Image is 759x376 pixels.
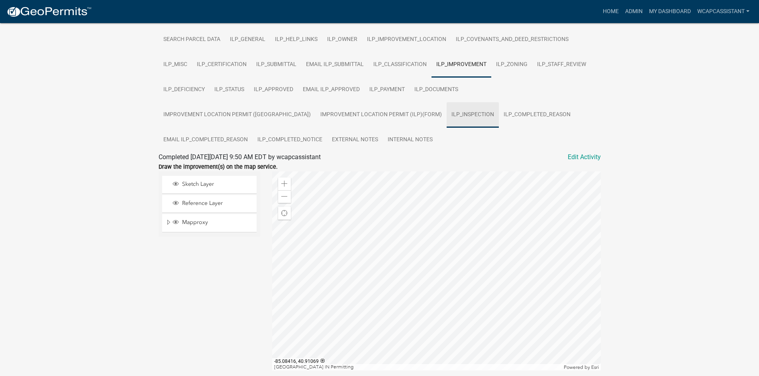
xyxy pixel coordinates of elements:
div: Zoom in [278,177,291,190]
a: ILP_APPROVED [249,77,298,103]
a: ILP_DOCUMENTS [410,77,463,103]
span: Expand [165,219,171,227]
a: Email ILP_APPROVED [298,77,365,103]
div: Mapproxy [171,219,254,227]
label: Draw the improvement(s) on the map service. [159,164,278,170]
a: ILP_COMPLETED_NOTICE [253,127,327,153]
ul: Layer List [161,174,257,235]
a: ILP_STATUS [210,77,249,103]
a: ILP_GENERAL [225,27,270,53]
div: Powered by [562,364,601,370]
span: Reference Layer [180,200,254,207]
a: ILP_COMPLETED_REASON [499,102,575,128]
a: ILP_MISC [159,52,192,78]
a: ILP_HELP_LINKS [270,27,322,53]
a: Email ILP_COMPLETED_REASON [159,127,253,153]
a: Edit Activity [568,152,601,162]
a: Improvement Location Permit (ILP)(Form) [316,102,447,128]
a: ILP_CLASSIFICATION [369,52,431,78]
a: External Notes [327,127,383,153]
a: wcapcassistant [694,4,753,19]
a: ILP_COVENANTS_AND_DEED_RESTRICTIONS [451,27,573,53]
li: Sketch Layer [162,176,257,194]
a: ILP_CERTIFICATION [192,52,251,78]
a: My Dashboard [646,4,694,19]
span: Sketch Layer [180,181,254,188]
li: Reference Layer [162,195,257,213]
span: Completed [DATE][DATE] 9:50 AM EDT by wcapcassistant [159,153,321,161]
a: ILP_PAYMENT [365,77,410,103]
a: Home [600,4,622,19]
a: ILP_SUBMITTAL [251,52,301,78]
a: ILP_INSPECTION [447,102,499,128]
span: Mapproxy [180,219,254,226]
a: Internal Notes [383,127,437,153]
a: Esri [591,364,599,370]
a: Search Parcel Data [159,27,225,53]
div: Reference Layer [171,200,254,208]
a: ILP_STAFF_REVIEW [532,52,591,78]
a: ILP_ZONING [491,52,532,78]
div: Sketch Layer [171,181,254,189]
a: Email ILP_SUBMITTAL [301,52,369,78]
li: Mapproxy [162,214,257,232]
a: ILP_OWNER [322,27,362,53]
div: [GEOGRAPHIC_DATA] IN Permitting [272,364,562,370]
a: ILP_IMPROVEMENT [431,52,491,78]
div: Find my location [278,207,291,220]
div: Zoom out [278,190,291,203]
a: Improvement Location Permit ([GEOGRAPHIC_DATA]) [159,102,316,128]
a: ILP_IMPROVEMENT_LOCATION [362,27,451,53]
a: Admin [622,4,646,19]
a: ILP_DEFICIENCY [159,77,210,103]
